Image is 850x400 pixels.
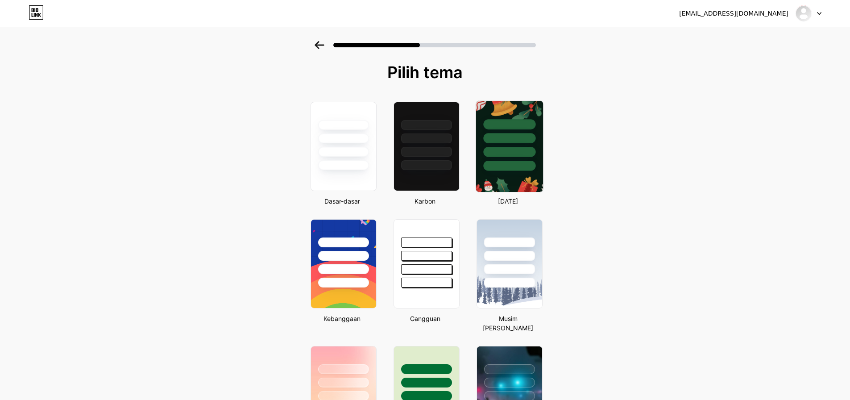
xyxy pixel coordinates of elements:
font: Kebanggaan [323,315,361,322]
font: Dasar-dasar [324,197,360,205]
font: Musim [PERSON_NAME] [483,315,533,332]
font: Karbon [415,197,435,205]
font: Gangguan [410,315,440,322]
font: [DATE] [498,197,518,205]
font: [EMAIL_ADDRESS][DOMAIN_NAME] [679,10,788,17]
img: kapak69 [795,5,812,22]
img: xmas-22.jpg [476,101,543,192]
font: Pilih tema [387,62,463,82]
